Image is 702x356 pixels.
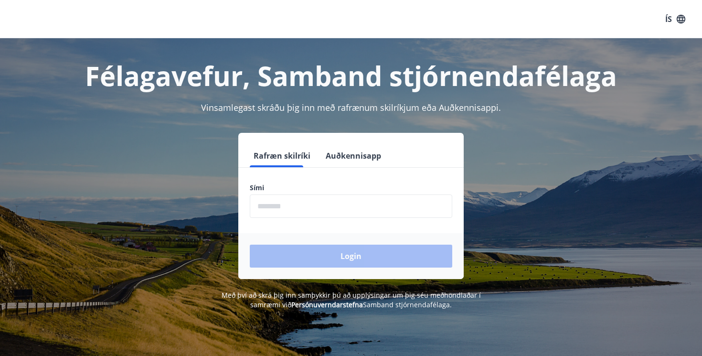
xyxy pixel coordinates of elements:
h1: Félagavefur, Samband stjórnendafélaga [19,57,683,94]
label: Sími [250,183,452,193]
button: Auðkennisapp [322,144,385,167]
span: Með því að skrá þig inn samþykkir þú að upplýsingar um þig séu meðhöndlaðar í samræmi við Samband... [222,291,481,309]
button: ÍS [660,11,691,28]
span: Vinsamlegast skráðu þig inn með rafrænum skilríkjum eða Auðkennisappi. [201,102,501,113]
a: Persónuverndarstefna [291,300,363,309]
button: Rafræn skilríki [250,144,314,167]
